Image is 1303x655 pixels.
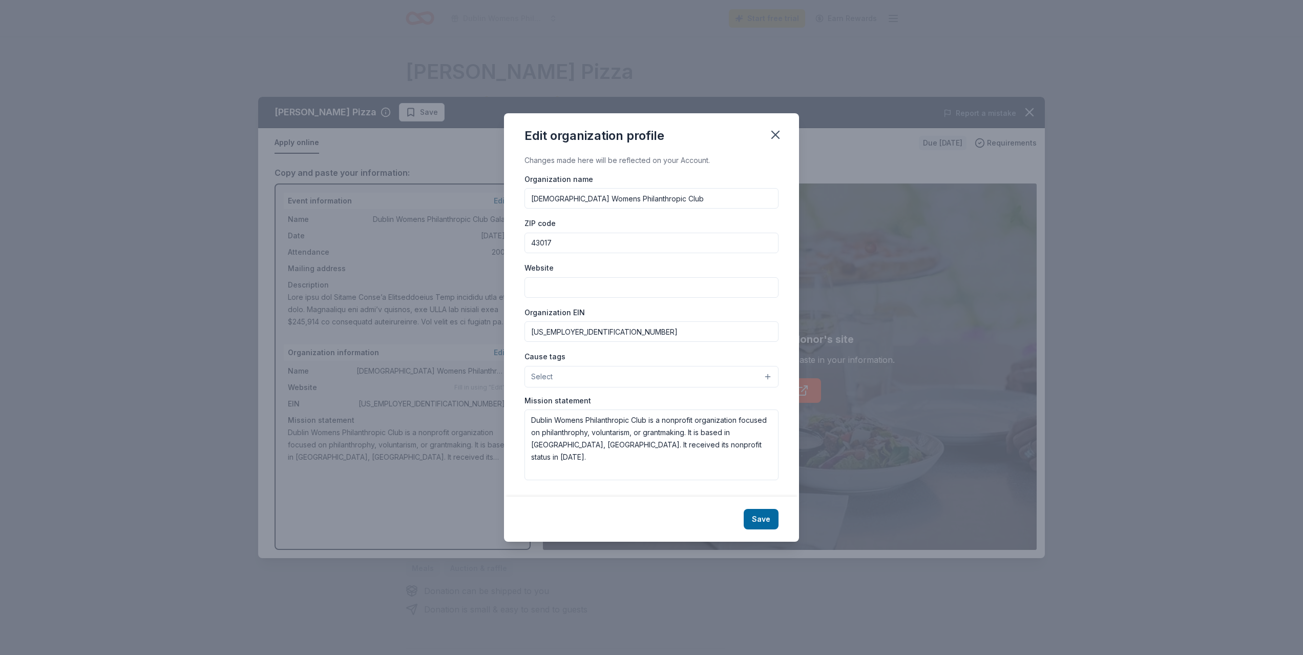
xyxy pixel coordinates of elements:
[531,371,553,383] span: Select
[524,321,779,342] input: 12-3456789
[524,396,591,406] label: Mission statement
[524,174,593,185] label: Organization name
[524,218,556,229] label: ZIP code
[524,352,565,362] label: Cause tags
[524,410,779,480] textarea: Dublin Womens Philanthropic Club is a nonprofit organization focused on philanthrophy, voluntaris...
[524,154,779,167] div: Changes made here will be reflected on your Account.
[524,233,779,253] input: 12345 (U.S. only)
[524,263,554,273] label: Website
[524,366,779,387] button: Select
[524,308,585,318] label: Organization EIN
[744,509,779,529] button: Save
[524,128,664,144] div: Edit organization profile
